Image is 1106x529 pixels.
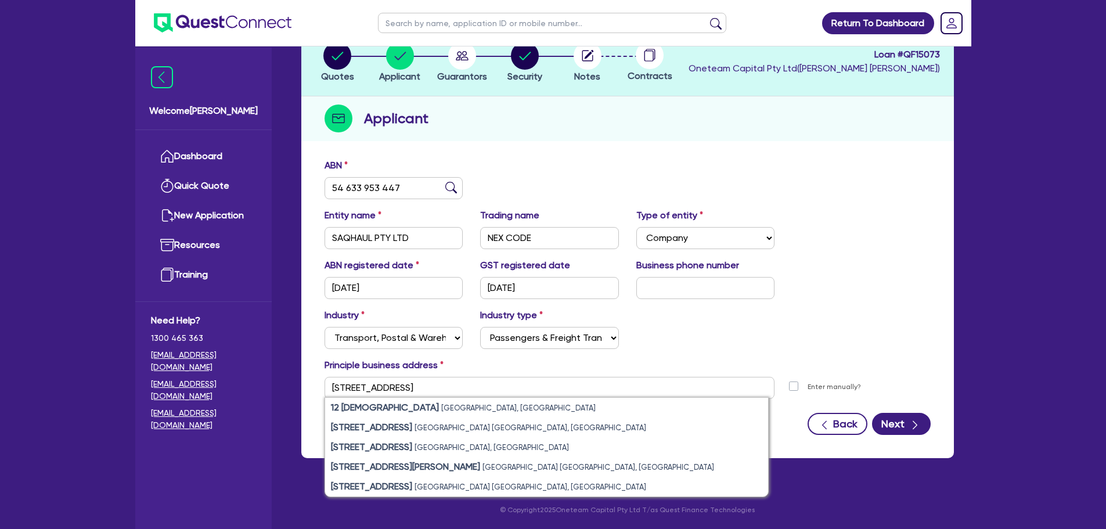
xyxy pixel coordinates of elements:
img: icon-menu-close [151,66,173,88]
img: quick-quote [160,179,174,193]
a: Return To Dashboard [822,12,934,34]
img: step-icon [325,105,352,132]
small: [GEOGRAPHIC_DATA] [GEOGRAPHIC_DATA], [GEOGRAPHIC_DATA] [415,423,646,432]
img: resources [160,238,174,252]
small: [GEOGRAPHIC_DATA], [GEOGRAPHIC_DATA] [441,404,596,412]
a: Training [151,260,256,290]
a: Dashboard [151,142,256,171]
a: Resources [151,231,256,260]
span: Security [507,71,542,82]
label: Enter manually? [808,382,861,393]
button: Next [872,413,931,435]
a: Dropdown toggle [936,8,967,38]
label: Entity name [325,208,381,222]
strong: [STREET_ADDRESS] [331,422,412,433]
span: Welcome [PERSON_NAME] [149,104,258,118]
label: Business phone number [636,258,739,272]
span: Guarantors [437,71,487,82]
h2: Applicant [364,108,428,129]
span: 1300 465 363 [151,332,256,344]
label: Trading name [480,208,539,222]
button: Security [507,41,543,84]
label: Type of entity [636,208,703,222]
label: GST registered date [480,258,570,272]
small: [GEOGRAPHIC_DATA] [GEOGRAPHIC_DATA], [GEOGRAPHIC_DATA] [482,463,714,472]
input: DD / MM / YYYY [325,277,463,299]
small: [GEOGRAPHIC_DATA], [GEOGRAPHIC_DATA] [415,443,569,452]
span: Loan # QF15073 [689,48,940,62]
button: Quotes [320,41,355,84]
span: Need Help? [151,314,256,328]
label: ABN registered date [325,258,419,272]
label: Principle business address [325,358,444,372]
span: Notes [574,71,600,82]
p: © Copyright 2025 Oneteam Capital Pty Ltd T/as Quest Finance Technologies [293,505,962,515]
small: [GEOGRAPHIC_DATA] [GEOGRAPHIC_DATA], [GEOGRAPHIC_DATA] [415,483,646,491]
a: New Application [151,201,256,231]
strong: [STREET_ADDRESS] [331,441,412,452]
input: DD / MM / YYYY [480,277,619,299]
strong: [STREET_ADDRESS] [331,481,412,492]
img: abn-lookup icon [445,182,457,193]
button: Applicant [379,41,421,84]
a: [EMAIL_ADDRESS][DOMAIN_NAME] [151,407,256,431]
label: Industry type [480,308,543,322]
img: training [160,268,174,282]
a: [EMAIL_ADDRESS][DOMAIN_NAME] [151,378,256,402]
button: Notes [573,41,602,84]
label: ABN [325,159,348,172]
strong: 12 [DEMOGRAPHIC_DATA] [331,402,439,413]
button: Back [808,413,867,435]
span: Contracts [628,70,672,81]
a: [EMAIL_ADDRESS][DOMAIN_NAME] [151,349,256,373]
span: Oneteam Capital Pty Ltd ( [PERSON_NAME] [PERSON_NAME] ) [689,63,940,74]
input: Search by name, application ID or mobile number... [378,13,726,33]
strong: [STREET_ADDRESS][PERSON_NAME] [331,461,480,472]
span: Applicant [379,71,420,82]
a: Quick Quote [151,171,256,201]
img: quest-connect-logo-blue [154,13,291,33]
label: Industry [325,308,365,322]
img: new-application [160,208,174,222]
span: Quotes [321,71,354,82]
button: Guarantors [437,41,488,84]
